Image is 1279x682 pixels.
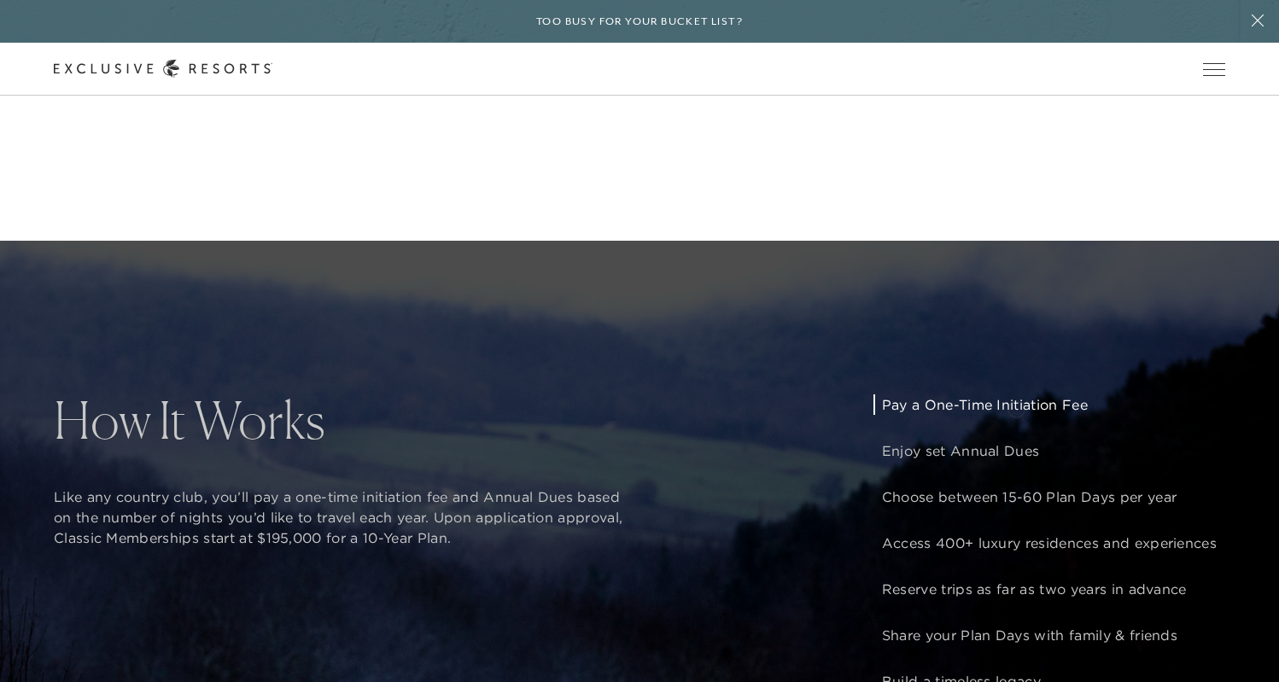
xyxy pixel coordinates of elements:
iframe: Qualified Messenger [1200,603,1279,682]
p: Choose between 15-60 Plan Days per year [882,487,1217,507]
p: Enjoy set Annual Dues [882,440,1217,461]
p: Access 400+ luxury residences and experiences [882,533,1217,553]
p: Like any country club, you’ll pay a one-time initiation fee and Annual Dues based on the number o... [54,487,639,548]
p: Share your Plan Days with family & friends [882,625,1217,645]
button: Open navigation [1203,63,1225,75]
h2: How It Works [54,394,639,446]
p: Reserve trips as far as two years in advance [882,579,1217,599]
h6: Too busy for your bucket list? [536,14,743,30]
p: Pay a One-Time Initiation Fee [882,394,1217,415]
